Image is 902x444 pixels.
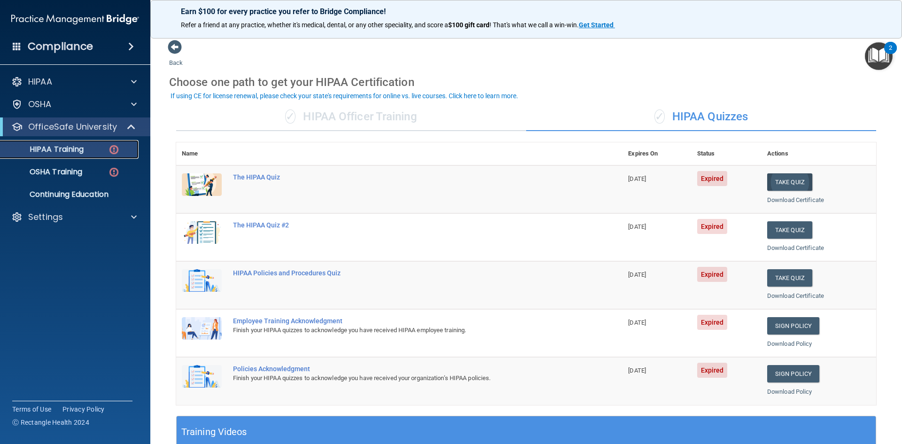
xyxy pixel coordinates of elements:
th: Name [176,142,227,165]
span: [DATE] [628,367,646,374]
p: OSHA Training [6,167,82,177]
h5: Training Videos [181,424,247,440]
span: Expired [697,171,728,186]
a: Download Certificate [767,196,824,203]
span: ! That's what we call a win-win. [490,21,579,29]
p: Earn $100 for every practice you refer to Bridge Compliance! [181,7,871,16]
div: Finish your HIPAA quizzes to acknowledge you have received your organization’s HIPAA policies. [233,373,575,384]
span: [DATE] [628,223,646,230]
a: Back [169,48,183,66]
strong: Get Started [579,21,614,29]
a: Download Policy [767,340,812,347]
span: [DATE] [628,175,646,182]
div: HIPAA Officer Training [176,103,526,131]
div: Finish your HIPAA quizzes to acknowledge you have received HIPAA employee training. [233,325,575,336]
span: Expired [697,315,728,330]
button: If using CE for license renewal, please check your state's requirements for online vs. live cours... [169,91,520,101]
span: Ⓒ Rectangle Health 2024 [12,418,89,427]
button: Take Quiz [767,269,812,287]
p: Settings [28,211,63,223]
img: PMB logo [11,10,139,29]
span: [DATE] [628,271,646,278]
a: OSHA [11,99,137,110]
a: Settings [11,211,137,223]
span: Expired [697,363,728,378]
a: Privacy Policy [62,405,105,414]
p: HIPAA Training [6,145,84,154]
div: HIPAA Quizzes [526,103,876,131]
a: HIPAA [11,76,137,87]
p: OfficeSafe University [28,121,117,132]
span: ✓ [285,109,295,124]
div: Employee Training Acknowledgment [233,317,575,325]
div: HIPAA Policies and Procedures Quiz [233,269,575,277]
a: Get Started [579,21,615,29]
a: Download Policy [767,388,812,395]
div: Choose one path to get your HIPAA Certification [169,69,883,96]
span: Expired [697,219,728,234]
a: Sign Policy [767,317,819,335]
a: Download Certificate [767,244,824,251]
h4: Compliance [28,40,93,53]
a: OfficeSafe University [11,121,136,132]
button: Take Quiz [767,173,812,191]
th: Expires On [622,142,691,165]
a: Download Certificate [767,292,824,299]
img: danger-circle.6113f641.png [108,166,120,178]
div: 2 [889,48,892,60]
a: Sign Policy [767,365,819,382]
p: HIPAA [28,76,52,87]
div: The HIPAA Quiz [233,173,575,181]
div: Policies Acknowledgment [233,365,575,373]
div: If using CE for license renewal, please check your state's requirements for online vs. live cours... [171,93,518,99]
div: The HIPAA Quiz #2 [233,221,575,229]
th: Status [692,142,762,165]
strong: $100 gift card [448,21,490,29]
a: Terms of Use [12,405,51,414]
p: OSHA [28,99,52,110]
p: Continuing Education [6,190,134,199]
button: Open Resource Center, 2 new notifications [865,42,893,70]
span: ✓ [654,109,665,124]
th: Actions [762,142,876,165]
button: Take Quiz [767,221,812,239]
span: [DATE] [628,319,646,326]
span: Expired [697,267,728,282]
span: Refer a friend at any practice, whether it's medical, dental, or any other speciality, and score a [181,21,448,29]
img: danger-circle.6113f641.png [108,144,120,156]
